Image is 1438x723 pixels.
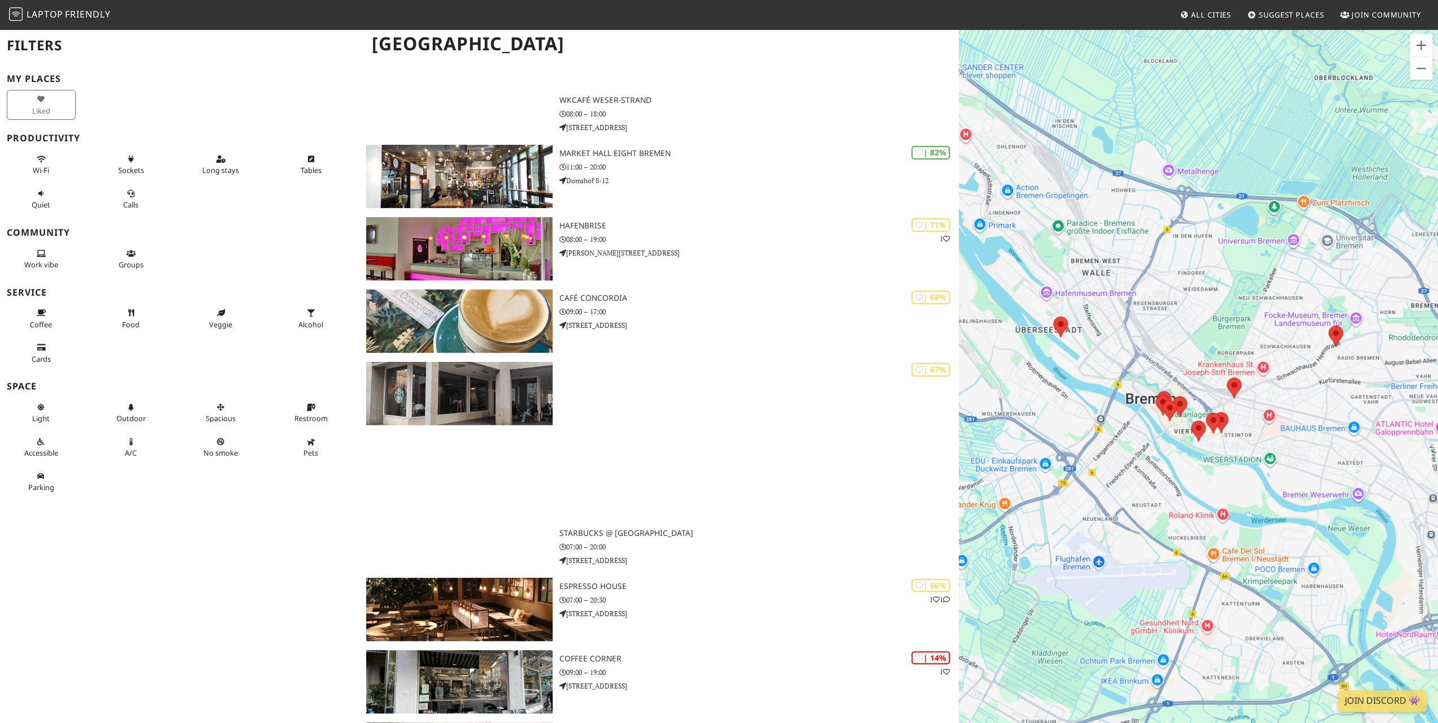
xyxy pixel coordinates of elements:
[940,666,950,677] p: 1
[303,448,318,458] span: Pet friendly
[1175,5,1236,25] a: All Cities
[940,233,950,244] p: 1
[7,244,76,274] button: Work vibe
[1336,5,1426,25] a: Join Community
[32,200,50,210] span: Quiet
[366,289,552,353] img: Café Concordia
[118,165,144,175] span: Power sockets
[559,234,959,245] p: 08:00 – 19:00
[559,595,959,605] p: 07:00 – 20:30
[929,594,950,605] p: 1 1
[7,73,353,84] h3: My Places
[911,218,950,231] div: | 71%
[366,650,552,713] img: Coffee Corner
[7,184,76,214] button: Quiet
[559,654,959,664] h3: Coffee Corner
[7,467,76,497] button: Parking
[363,28,956,59] h1: [GEOGRAPHIC_DATA]
[9,5,111,25] a: LaptopFriendly LaptopFriendly
[366,362,552,425] img: Starbucks @ Marktstraße
[366,217,552,280] img: Hafenbrise
[911,579,950,592] div: | 66%
[186,304,255,334] button: Veggie
[276,432,345,462] button: Pets
[359,145,958,208] a: Market Hall Eight Bremen | 82% Market Hall Eight Bremen 11:00 – 20:00 Domshof 8-12
[559,175,959,186] p: Domshof 8-12
[559,248,959,258] p: [PERSON_NAME][STREET_ADDRESS]
[202,165,239,175] span: Long stays
[27,8,63,20] span: Laptop
[366,578,552,641] img: Espresso House
[7,28,353,63] h2: Filters
[559,109,959,119] p: 08:00 – 18:00
[9,7,23,21] img: LaptopFriendly
[28,482,54,492] span: Parking
[559,122,959,133] p: [STREET_ADDRESS]
[300,165,321,175] span: Work-friendly tables
[7,150,76,180] button: Wi-Fi
[7,227,353,238] h3: Community
[97,304,166,334] button: Food
[911,363,950,376] div: | 67%
[359,650,958,713] a: Coffee Corner | 14% 1 Coffee Corner 09:00 – 19:00 [STREET_ADDRESS]
[33,165,49,175] span: Stable Wi-Fi
[7,338,76,368] button: Cards
[276,150,345,180] button: Tables
[32,354,51,364] span: Credit cards
[186,398,255,428] button: Spacious
[276,304,345,334] button: Alcohol
[559,667,959,678] p: 09:00 – 19:00
[7,398,76,428] button: Light
[7,287,353,298] h3: Service
[97,184,166,214] button: Calls
[7,133,353,144] h3: Productivity
[1352,10,1421,20] span: Join Community
[125,448,137,458] span: Air conditioned
[7,381,353,392] h3: Space
[30,319,52,330] span: Coffee
[559,96,959,105] h3: WKcafé WESER-Strand
[1191,10,1231,20] span: All Cities
[97,398,166,428] button: Outdoor
[206,413,236,423] span: Spacious
[559,542,959,552] p: 07:00 – 20:00
[559,582,959,591] h3: Espresso House
[97,432,166,462] button: A/C
[1410,34,1432,57] button: Vergrößern
[276,398,345,428] button: Restroom
[32,413,50,423] span: Natural light
[559,162,959,172] p: 11:00 – 20:00
[366,145,552,208] img: Market Hall Eight Bremen
[359,578,958,641] a: Espresso House | 66% 11 Espresso House 07:00 – 20:30 [STREET_ADDRESS]
[209,319,232,330] span: Veggie
[123,200,138,210] span: Video/audio calls
[116,413,146,423] span: Outdoor area
[559,320,959,331] p: [STREET_ADDRESS]
[359,362,958,569] a: Starbucks @ Marktstraße | 67% Starbucks @ [GEOGRAPHIC_DATA] 07:00 – 20:00 [STREET_ADDRESS]
[7,304,76,334] button: Coffee
[294,413,327,423] span: Restroom
[1259,10,1324,20] span: Suggest Places
[911,291,950,304] div: | 68%
[119,259,144,270] span: Group tables
[186,432,255,462] button: No smoke
[559,681,959,691] p: [STREET_ADDRESS]
[559,306,959,317] p: 09:00 – 17:00
[559,529,959,538] h3: Starbucks @ [GEOGRAPHIC_DATA]
[559,221,959,231] h3: Hafenbrise
[186,150,255,180] button: Long stays
[298,319,323,330] span: Alcohol
[559,555,959,566] p: [STREET_ADDRESS]
[559,149,959,158] h3: Market Hall Eight Bremen
[203,448,238,458] span: Smoke free
[24,448,58,458] span: Accessible
[24,259,58,270] span: People working
[122,319,140,330] span: Food
[65,8,110,20] span: Friendly
[7,432,76,462] button: Accessible
[1410,57,1432,80] button: Verkleinern
[359,217,958,280] a: Hafenbrise | 71% 1 Hafenbrise 08:00 – 19:00 [PERSON_NAME][STREET_ADDRESS]
[911,651,950,664] div: | 14%
[559,608,959,619] p: [STREET_ADDRESS]
[559,293,959,303] h3: Café Concordia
